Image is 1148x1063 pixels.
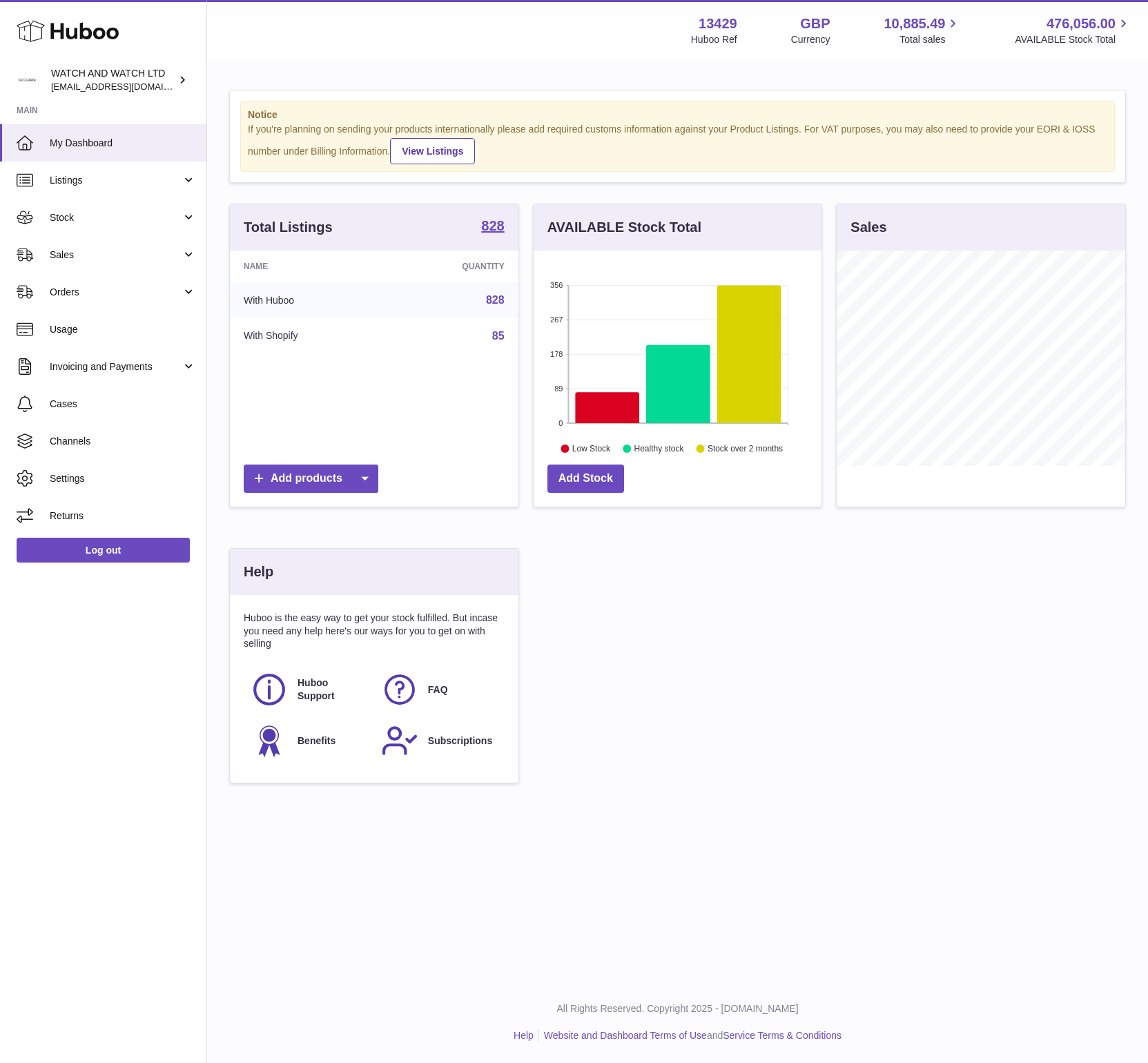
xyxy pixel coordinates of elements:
span: Total sales [899,33,961,46]
a: 476,056.00 AVAILABLE Stock Total [1015,14,1131,46]
a: 85 [492,330,505,342]
a: View Listings [390,138,475,164]
h3: Help [244,563,273,581]
span: 10,885.49 [884,14,945,33]
span: Huboo Support [298,676,366,703]
span: 476,056.00 [1047,14,1116,33]
a: FAQ [381,671,498,708]
strong: 828 [481,219,504,233]
th: Quantity [385,251,518,282]
a: Huboo Support [251,671,367,708]
strong: Notice [248,108,1107,121]
strong: 13429 [699,14,737,33]
span: Orders [50,286,182,299]
div: If you're planning on sending your products internationally please add required customs informati... [248,123,1107,164]
span: Returns [50,509,196,523]
a: Subscriptions [381,722,498,759]
span: Sales [50,248,182,262]
span: FAQ [428,683,448,696]
text: 267 [550,315,563,324]
text: Low Stock [572,444,611,454]
span: Stock [50,211,182,224]
span: Settings [50,472,196,485]
text: 356 [550,281,563,289]
th: Name [230,251,385,282]
td: With Huboo [230,282,385,318]
img: baris@watchandwatch.co.uk [17,70,37,90]
span: Cases [50,398,196,411]
a: 828 [481,219,504,235]
div: Currency [791,33,830,46]
h3: Total Listings [244,218,333,237]
a: Add Stock [547,465,624,493]
a: Website and Dashboard Terms of Use [544,1030,707,1041]
span: Subscriptions [428,734,492,748]
li: and [539,1029,841,1042]
text: 178 [550,350,563,358]
span: Channels [50,435,196,448]
span: Listings [50,174,182,187]
span: My Dashboard [50,137,196,150]
h3: AVAILABLE Stock Total [547,218,701,237]
text: Healthy stock [634,444,684,454]
text: 89 [554,384,563,393]
div: Huboo Ref [691,33,737,46]
text: Stock over 2 months [708,444,783,454]
div: WATCH AND WATCH LTD [51,67,175,93]
span: Benefits [298,734,335,748]
span: Invoicing and Payments [50,360,182,373]
td: With Shopify [230,318,385,354]
a: Benefits [251,722,367,759]
span: AVAILABLE Stock Total [1015,33,1131,46]
p: All Rights Reserved. Copyright 2025 - [DOMAIN_NAME] [218,1002,1137,1015]
a: Log out [17,538,190,563]
span: [EMAIL_ADDRESS][DOMAIN_NAME] [51,81,203,92]
a: 10,885.49 Total sales [884,14,961,46]
a: Help [514,1030,534,1041]
h3: Sales [850,218,886,237]
a: 828 [486,294,505,306]
span: Usage [50,323,196,336]
a: Add products [244,465,378,493]
strong: GBP [800,14,830,33]
p: Huboo is the easy way to get your stock fulfilled. But incase you need any help here's our ways f... [244,612,505,651]
text: 0 [558,419,563,427]
a: Service Terms & Conditions [723,1030,841,1041]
